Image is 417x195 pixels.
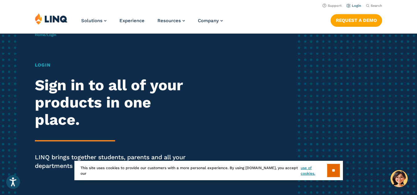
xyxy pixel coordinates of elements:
a: Login [347,4,361,8]
h2: Sign in to all of your products in one place. [35,77,196,128]
span: Resources [157,18,181,23]
button: Open Search Bar [366,3,382,8]
p: LINQ brings together students, parents and all your departments to improve efficiency and transpa... [35,153,196,170]
a: use of cookies. [301,165,327,176]
a: Experience [119,18,144,23]
a: Request a Demo [331,14,382,26]
span: Solutions [81,18,102,23]
a: Solutions [81,18,106,23]
nav: Button Navigation [331,13,382,26]
span: / [35,33,56,37]
a: Company [198,18,223,23]
a: Home [35,33,45,37]
nav: Primary Navigation [81,13,223,33]
span: Search [371,4,382,8]
button: Hello, have a question? Let’s chat. [390,170,408,187]
a: Support [323,4,342,8]
h1: Login [35,62,196,69]
div: This site uses cookies to provide our customers with a more personal experience. By using [DOMAIN... [74,161,343,180]
a: Resources [157,18,185,23]
span: Company [198,18,219,23]
img: LINQ | K‑12 Software [35,13,68,25]
span: Login [47,33,56,37]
